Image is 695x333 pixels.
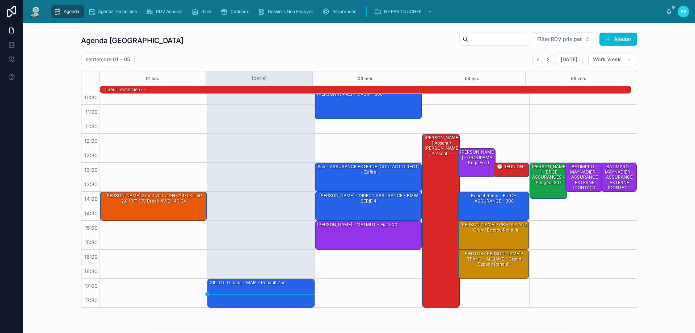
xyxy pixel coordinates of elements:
[83,283,100,289] span: 17:00
[83,210,100,216] span: 14:30
[98,9,137,14] span: Agenda Technicien
[64,9,79,14] span: Agenda
[101,192,206,204] div: [PERSON_NAME] Grand Vitara DH-214-LK II 5P 2.0 VVT 16V Break 4WD 140 cv
[256,5,319,18] a: Dossiers Non Envoyés
[531,32,597,46] button: Select Button
[316,221,398,228] div: [PERSON_NAME] - MATMUT - Fiat 500
[316,163,421,175] div: sav - ASSURANCE EXTERNE (CONTACT DIRECT) - zafira
[83,152,100,158] span: 12:30
[537,36,582,43] span: Filter RDV pris par
[209,279,286,286] div: GILLOT Thibaut - MAIF - Renault Zoe
[458,221,529,249] div: [PERSON_NAME] / PB - ALLIANZ - Grand espace Renault
[83,94,100,100] span: 10:30
[601,163,636,191] div: BATIMPRO - MAYNADIER - ASSURANCE EXTERNE (CONTACT DIRECT) -
[459,149,495,166] div: [PERSON_NAME] - GROUPAMA - Kuga ford
[459,221,528,233] div: [PERSON_NAME] / PB - ALLIANZ - Grand espace Renault
[144,5,188,18] a: RDV Annulés
[218,5,254,18] a: Cadeaux
[84,109,100,115] span: 11:00
[566,163,603,191] div: BATIMPRO - MAYNADIER - ASSURANCE EXTERNE (CONTACT DIRECT) -
[83,196,100,202] span: 14:00
[86,56,130,63] h2: septembre 01 – 05
[83,239,100,245] span: 15:30
[602,163,636,196] div: BATIMPRO - MAYNADIER - ASSURANCE EXTERNE (CONTACT DIRECT) -
[424,134,459,157] div: [PERSON_NAME] absent / [PERSON_NAME] présent - -
[531,163,566,186] div: [PERSON_NAME] - BPCE ASSURANCES - Peugeot 307
[358,71,374,86] button: 03 mer.
[532,54,543,65] button: Back
[465,71,479,86] button: 04 jeu.
[81,36,184,46] h1: Agenda [GEOGRAPHIC_DATA]
[201,9,212,14] span: Rack
[588,54,637,65] button: Work week
[567,163,602,196] div: BATIMPRO - MAYNADIER - ASSURANCE EXTERNE (CONTACT DIRECT) -
[84,123,100,129] span: 11:30
[231,9,249,14] span: Cadeaux
[332,9,356,14] span: Assurances
[100,192,207,220] div: [PERSON_NAME] Grand Vitara DH-214-LK II 5P 2.0 VVT 16V Break 4WD 140 cv
[315,91,422,119] div: [PERSON_NAME] - MACIF - 308
[83,138,100,144] span: 12:00
[320,5,361,18] a: Assurances
[189,5,217,18] a: Rack
[458,149,495,177] div: [PERSON_NAME] - GROUPAMA - Kuga ford
[29,6,42,17] img: App logo
[571,71,586,86] button: 05 ven.
[530,163,567,199] div: [PERSON_NAME] - BPCE ASSURANCES - Peugeot 307
[593,56,621,63] span: Work week
[83,181,100,187] span: 13:30
[51,5,84,18] a: Agenda
[83,268,100,274] span: 16:30
[86,5,142,18] a: Agenda Technicien
[458,250,529,278] div: PHOTOS-[PERSON_NAME] / TPANO - ALLIANZ - Grand espace Renault
[104,86,147,93] div: 1 seul technicien - -
[372,5,436,18] a: NE PAS TOUCHER
[681,9,687,14] span: AS
[208,279,314,307] div: GILLOT Thibaut - MAIF - Renault Zoe
[458,192,529,220] div: Bonnet Remy - EURO-ASSURANCE - 308
[83,254,100,260] span: 16:00
[316,91,383,97] div: [PERSON_NAME] - MACIF - 308
[561,56,578,63] span: [DATE]
[494,163,529,177] div: 🕒 RÉUNION - -
[83,297,100,303] span: 17:30
[252,71,266,86] button: [DATE]
[495,163,529,175] div: 🕒 RÉUNION - -
[384,9,422,14] span: NE PAS TOUCHER
[156,9,182,14] span: RDV Annulés
[543,54,553,65] button: Next
[316,192,421,204] div: [PERSON_NAME] - DIRECT ASSURANCE - BMW SERIE 4
[315,163,422,191] div: sav - ASSURANCE EXTERNE (CONTACT DIRECT) - zafira
[315,192,422,220] div: [PERSON_NAME] - DIRECT ASSURANCE - BMW SERIE 4
[422,134,459,307] div: [PERSON_NAME] absent / [PERSON_NAME] présent - -
[459,250,528,267] div: PHOTOS-[PERSON_NAME] / TPANO - ALLIANZ - Grand espace Renault
[83,225,100,231] span: 15:00
[459,192,528,204] div: Bonnet Remy - EURO-ASSURANCE - 308
[315,221,422,249] div: [PERSON_NAME] - MATMUT - Fiat 500
[599,33,637,46] button: Ajouter
[268,9,313,14] span: Dossiers Non Envoyés
[48,4,666,20] div: scrollable content
[146,71,159,86] button: 01 lun.
[83,167,100,173] span: 13:00
[556,54,582,65] button: [DATE]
